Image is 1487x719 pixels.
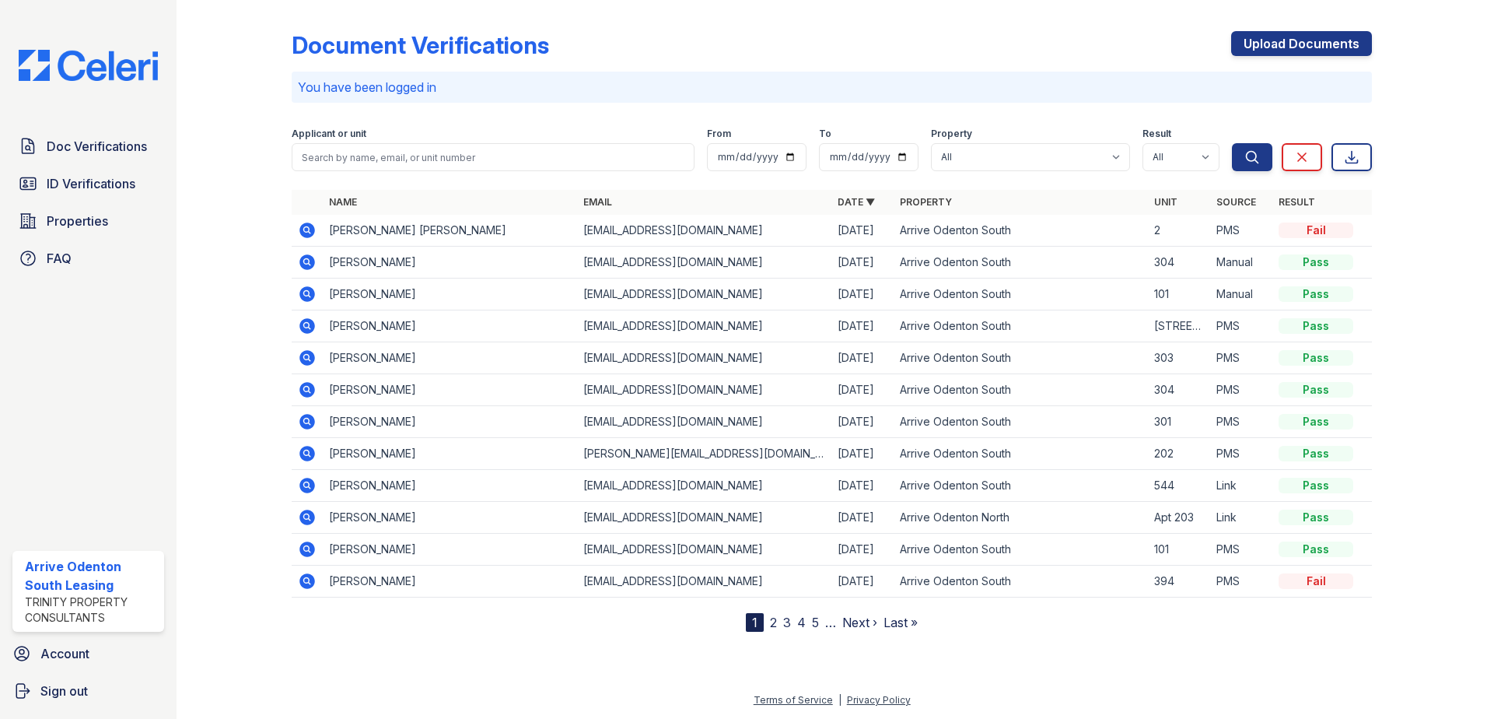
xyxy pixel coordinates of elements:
td: [EMAIL_ADDRESS][DOMAIN_NAME] [577,502,831,534]
img: CE_Logo_Blue-a8612792a0a2168367f1c8372b55b34899dd931a85d93a1a3d3e32e68fde9ad4.png [6,50,170,81]
td: [PERSON_NAME][EMAIL_ADDRESS][DOMAIN_NAME] [577,438,831,470]
span: Account [40,644,89,663]
td: [PERSON_NAME] [323,374,577,406]
td: [DATE] [831,534,894,566]
div: Document Verifications [292,31,549,59]
td: [DATE] [831,470,894,502]
td: Arrive Odenton South [894,247,1148,279]
td: Arrive Odenton South [894,342,1148,374]
td: [PERSON_NAME] [323,342,577,374]
td: 303 [1148,342,1210,374]
a: Date ▼ [838,196,875,208]
div: Trinity Property Consultants [25,594,158,626]
td: [EMAIL_ADDRESS][DOMAIN_NAME] [577,374,831,406]
td: 2 [1148,215,1210,247]
a: Name [329,196,357,208]
td: Arrive Odenton South [894,215,1148,247]
div: Pass [1279,286,1353,302]
div: Arrive Odenton South Leasing [25,557,158,594]
td: [PERSON_NAME] [323,470,577,502]
td: PMS [1210,406,1272,438]
td: 304 [1148,247,1210,279]
td: [PERSON_NAME] [PERSON_NAME] [323,215,577,247]
label: From [707,128,731,140]
a: 3 [783,615,791,630]
a: Privacy Policy [847,694,911,706]
td: Arrive Odenton South [894,310,1148,342]
td: [DATE] [831,279,894,310]
div: Fail [1279,223,1353,238]
div: Pass [1279,510,1353,525]
td: [EMAIL_ADDRESS][DOMAIN_NAME] [577,279,831,310]
td: [DATE] [831,406,894,438]
td: [EMAIL_ADDRESS][DOMAIN_NAME] [577,215,831,247]
td: Arrive Odenton South [894,374,1148,406]
div: Fail [1279,573,1353,589]
a: Upload Documents [1231,31,1372,56]
td: [EMAIL_ADDRESS][DOMAIN_NAME] [577,470,831,502]
td: 101 [1148,534,1210,566]
span: FAQ [47,249,72,268]
label: Applicant or unit [292,128,366,140]
td: 101 [1148,279,1210,310]
td: [DATE] [831,374,894,406]
td: Arrive Odenton South [894,279,1148,310]
td: PMS [1210,342,1272,374]
a: Next › [842,615,877,630]
td: [PERSON_NAME] [323,566,577,598]
td: 394 [1148,566,1210,598]
td: PMS [1210,534,1272,566]
a: Last » [883,615,918,630]
p: You have been logged in [298,78,1366,96]
td: [EMAIL_ADDRESS][DOMAIN_NAME] [577,566,831,598]
div: Pass [1279,254,1353,270]
td: [DATE] [831,566,894,598]
div: Pass [1279,478,1353,493]
a: 2 [770,615,777,630]
td: Manual [1210,279,1272,310]
span: … [825,613,836,632]
td: [DATE] [831,310,894,342]
td: [DATE] [831,215,894,247]
td: Link [1210,502,1272,534]
a: Properties [12,205,164,237]
a: Property [900,196,952,208]
td: PMS [1210,215,1272,247]
td: [STREET_ADDRESS] [1148,310,1210,342]
td: Apt 203 [1148,502,1210,534]
td: 304 [1148,374,1210,406]
td: Manual [1210,247,1272,279]
div: Pass [1279,382,1353,398]
input: Search by name, email, or unit number [292,143,695,171]
td: PMS [1210,438,1272,470]
button: Sign out [6,675,170,707]
td: Arrive Odenton South [894,438,1148,470]
a: Account [6,638,170,669]
td: [PERSON_NAME] [323,406,577,438]
td: [EMAIL_ADDRESS][DOMAIN_NAME] [577,247,831,279]
td: Arrive Odenton South [894,406,1148,438]
td: [DATE] [831,502,894,534]
div: Pass [1279,446,1353,461]
td: PMS [1210,310,1272,342]
td: [PERSON_NAME] [323,247,577,279]
td: PMS [1210,374,1272,406]
a: Terms of Service [754,694,833,706]
label: To [819,128,831,140]
td: 301 [1148,406,1210,438]
div: | [838,694,841,706]
div: Pass [1279,350,1353,366]
td: [PERSON_NAME] [323,438,577,470]
a: FAQ [12,243,164,274]
div: Pass [1279,318,1353,334]
td: [PERSON_NAME] [323,310,577,342]
div: Pass [1279,414,1353,430]
td: Arrive Odenton South [894,566,1148,598]
td: [DATE] [831,438,894,470]
td: [PERSON_NAME] [323,534,577,566]
td: PMS [1210,566,1272,598]
a: 5 [812,615,819,630]
td: [DATE] [831,342,894,374]
label: Property [931,128,972,140]
td: Arrive Odenton North [894,502,1148,534]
